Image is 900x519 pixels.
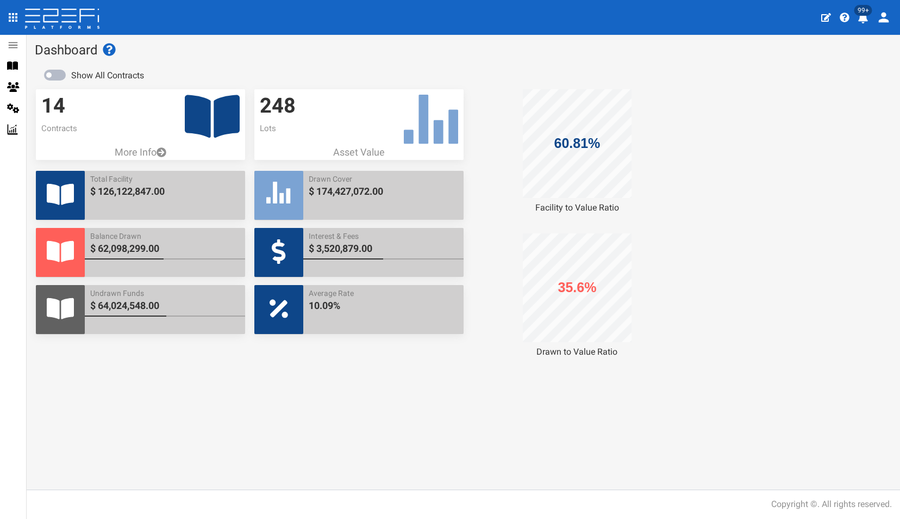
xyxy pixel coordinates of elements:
p: Contracts [41,123,240,134]
span: $ 126,122,847.00 [90,184,240,199]
span: Interest & Fees [309,231,458,242]
span: Average Rate [309,288,458,299]
span: $ 3,520,879.00 [309,242,458,256]
div: Copyright ©. All rights reserved. [771,498,892,511]
p: Asset Value [254,145,464,159]
span: $ 174,427,072.00 [309,184,458,199]
h3: 248 [260,95,458,118]
span: Drawn Cover [309,174,458,184]
div: Drawn to Value Ratio [473,346,682,359]
span: Undrawn Funds [90,288,240,299]
h3: 14 [41,95,240,118]
a: More Info [36,145,245,159]
span: $ 62,098,299.00 [90,242,240,256]
span: Balance Drawn [90,231,240,242]
h1: Dashboard [35,43,892,57]
p: Lots [260,123,458,134]
div: Facility to Value Ratio [473,202,682,214]
span: $ 64,024,548.00 [90,299,240,313]
label: Show All Contracts [71,70,144,82]
span: 10.09% [309,299,458,313]
span: Total Facility [90,174,240,184]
